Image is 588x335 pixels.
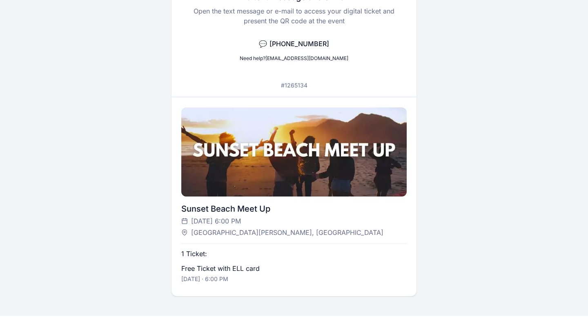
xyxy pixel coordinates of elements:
p: [DATE] · 6:00 PM [181,275,228,283]
p: Free Ticket with ELL card [181,264,260,273]
span: [DATE] 6:00 PM [191,216,241,226]
span: Need help? [240,55,265,61]
span: 💬 [259,40,267,48]
p: #1265134 [281,81,307,89]
span: [PHONE_NUMBER] [269,40,329,48]
div: Sunset Beach Meet Up [181,203,406,214]
a: [EMAIL_ADDRESS][DOMAIN_NAME] [265,55,348,61]
p: 1 Ticket: [181,249,207,259]
p: Open the text message or e-mail to access your digital ticket and present the QR code at the event [181,6,406,26]
span: [GEOGRAPHIC_DATA][PERSON_NAME], [GEOGRAPHIC_DATA] [191,228,383,237]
